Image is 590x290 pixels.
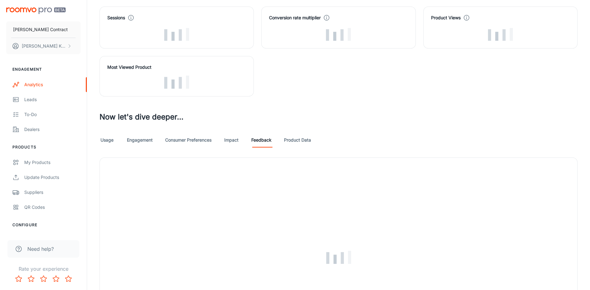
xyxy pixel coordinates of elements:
button: Rate 2 star [25,273,37,285]
div: Analytics [24,81,81,88]
img: Loading [326,28,351,41]
a: Usage [100,133,114,147]
button: [PERSON_NAME] Contract [6,21,81,38]
a: Product Data [284,133,311,147]
button: Rate 1 star [12,273,25,285]
div: To-do [24,111,81,118]
img: Roomvo PRO Beta [6,7,66,14]
p: Rate your experience [5,265,82,273]
h4: Product Views [431,14,461,21]
button: [PERSON_NAME] Kagwisa [6,38,81,54]
button: Rate 4 star [50,273,62,285]
div: Update Products [24,174,81,181]
div: Suppliers [24,189,81,196]
img: Loading [164,28,189,41]
button: Rate 5 star [62,273,75,285]
img: Loading [488,28,513,41]
a: Feedback [251,133,272,147]
span: Need help? [27,245,54,253]
h4: Conversion rate multiplier [269,14,321,21]
a: Engagement [127,133,153,147]
div: My Products [24,159,81,166]
p: [PERSON_NAME] Kagwisa [22,43,66,49]
button: Rate 3 star [37,273,50,285]
p: [PERSON_NAME] Contract [13,26,68,33]
div: Leads [24,96,81,103]
h4: Sessions [107,14,125,21]
a: Impact [224,133,239,147]
h4: Most Viewed Product [107,64,246,71]
img: Loading [326,251,351,264]
div: Dealers [24,126,81,133]
h3: Now let's dive deeper... [100,111,578,123]
a: Consumer Preferences [165,133,211,147]
div: QR Codes [24,204,81,211]
img: Loading [164,76,189,89]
